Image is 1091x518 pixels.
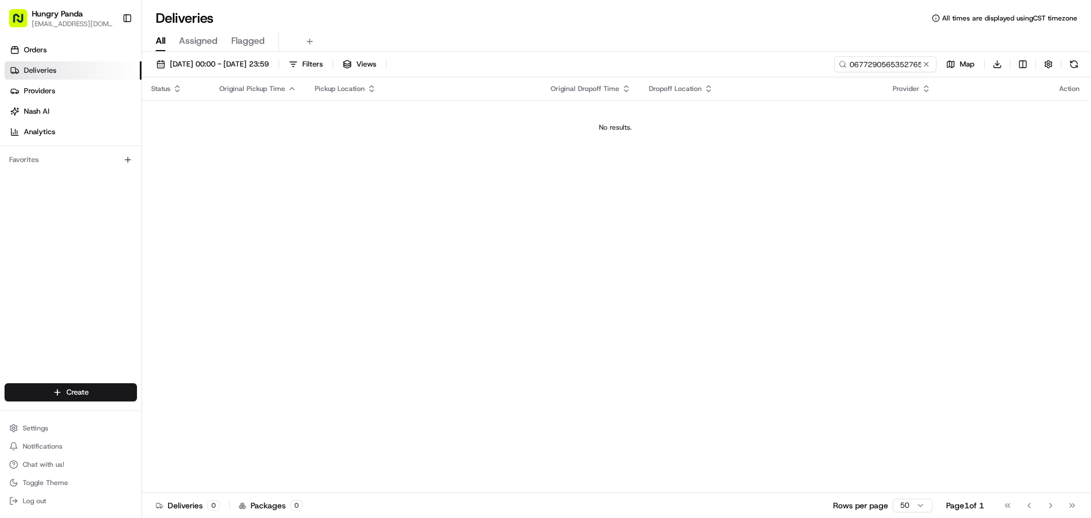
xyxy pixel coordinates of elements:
span: Views [356,59,376,69]
span: Flagged [231,34,265,48]
span: Settings [23,424,48,433]
a: Analytics [5,123,141,141]
span: Original Pickup Time [219,84,285,93]
span: Toggle Theme [23,478,68,487]
button: Filters [284,56,328,72]
div: 0 [290,500,303,511]
div: No results. [147,123,1084,132]
button: Notifications [5,438,137,454]
span: Assigned [179,34,218,48]
span: Nash AI [24,106,49,117]
span: All times are displayed using CST timezone [942,14,1077,23]
p: Rows per page [833,500,888,511]
button: [EMAIL_ADDRESS][DOMAIN_NAME] [32,19,113,28]
a: Orders [5,41,141,59]
button: Views [338,56,381,72]
button: Log out [5,493,137,509]
a: Deliveries [5,61,141,80]
a: Providers [5,82,141,100]
span: [DATE] 00:00 - [DATE] 23:59 [170,59,269,69]
span: All [156,34,165,48]
span: Filters [302,59,323,69]
div: Favorites [5,151,137,169]
button: Refresh [1066,56,1082,72]
span: Provider [893,84,919,93]
span: Analytics [24,127,55,137]
span: Pickup Location [315,84,365,93]
div: Action [1059,84,1080,93]
button: Settings [5,420,137,436]
span: Original Dropoff Time [551,84,619,93]
span: Dropoff Location [649,84,702,93]
button: Chat with us! [5,457,137,473]
button: Create [5,383,137,401]
span: Providers [24,86,55,96]
span: Deliveries [24,65,56,76]
span: Map [960,59,975,69]
div: Deliveries [156,500,220,511]
button: Map [941,56,980,72]
button: Toggle Theme [5,475,137,491]
div: Packages [239,500,303,511]
span: Status [151,84,170,93]
span: Create [66,387,89,397]
div: 0 [207,500,220,511]
button: [DATE] 00:00 - [DATE] 23:59 [151,56,274,72]
span: Notifications [23,442,63,451]
a: Nash AI [5,102,141,121]
h1: Deliveries [156,9,214,27]
button: Hungry Panda[EMAIL_ADDRESS][DOMAIN_NAME] [5,5,118,32]
input: Type to search [834,56,936,72]
span: Log out [23,496,46,505]
button: Hungry Panda [32,8,83,19]
span: Chat with us! [23,460,64,469]
span: Orders [24,45,47,55]
div: Page 1 of 1 [946,500,984,511]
